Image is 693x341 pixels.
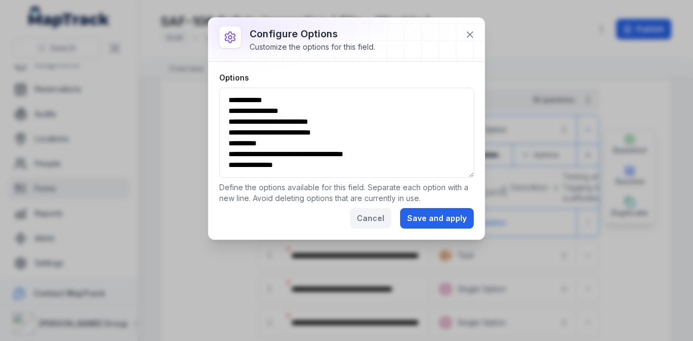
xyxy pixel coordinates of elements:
div: Customize the options for this field. [250,42,375,52]
button: Cancel [350,208,391,229]
button: Save and apply [400,208,474,229]
h3: Configure options [250,26,375,42]
p: Define the options available for this field. Separate each option with a new line. Avoid deleting... [219,182,474,204]
label: Options [219,72,249,83]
